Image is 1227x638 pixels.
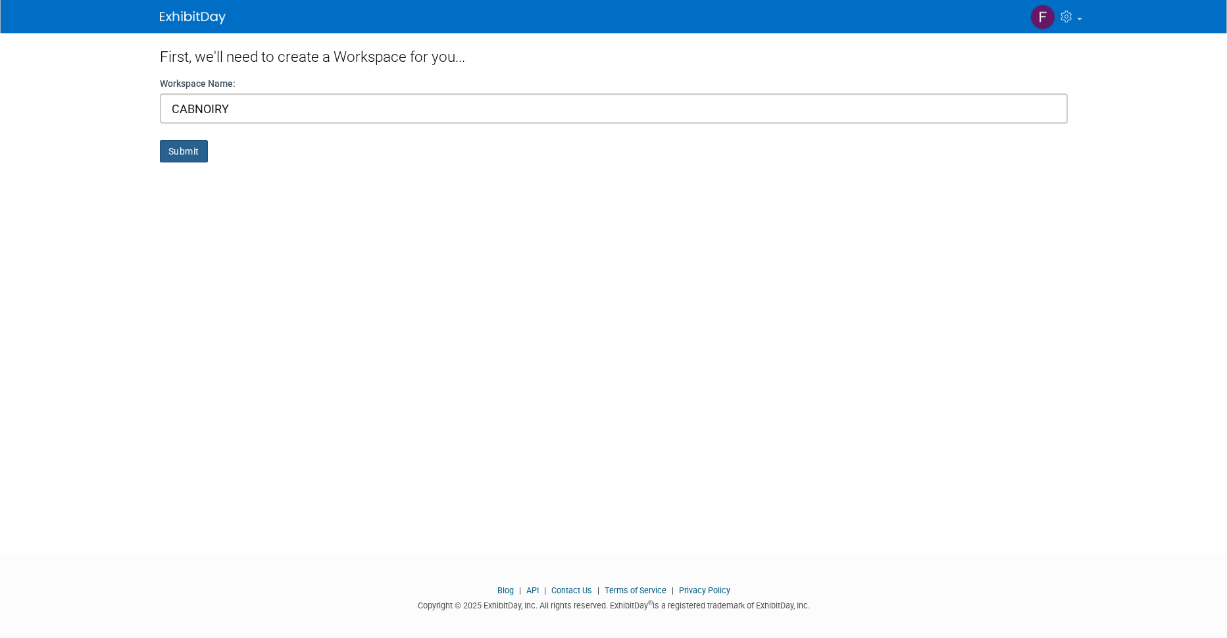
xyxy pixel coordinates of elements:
[594,585,603,595] span: |
[160,93,1068,124] input: Name of your organization
[160,33,1068,77] div: First, we'll need to create a Workspace for you...
[648,599,653,606] sup: ®
[668,585,677,595] span: |
[497,585,514,595] a: Blog
[526,585,539,595] a: API
[516,585,524,595] span: |
[551,585,592,595] a: Contact Us
[605,585,666,595] a: Terms of Service
[1030,5,1055,30] img: franck TOUNEKEU
[541,585,549,595] span: |
[160,11,226,24] img: ExhibitDay
[160,140,208,162] button: Submit
[160,77,236,90] label: Workspace Name:
[679,585,730,595] a: Privacy Policy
